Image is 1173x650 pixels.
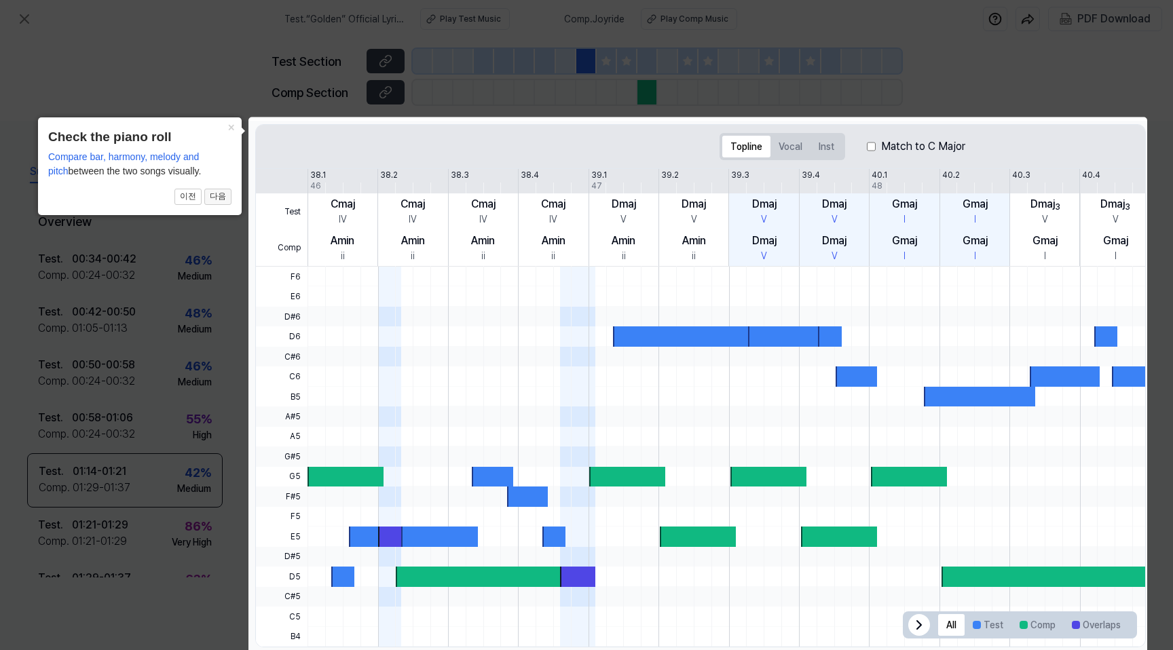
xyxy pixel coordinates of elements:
div: V [761,249,767,263]
div: Dmaj [822,233,846,249]
div: 39.4 [802,169,820,181]
div: V [832,212,838,227]
div: ii [341,249,345,263]
span: Compare bar, harmony, melody and pitch [48,151,199,176]
div: 40.3 [1012,169,1030,181]
div: Gmaj [892,233,917,249]
div: ii [551,249,555,263]
div: Amin [401,233,425,249]
div: I [904,212,906,227]
div: Amin [612,233,635,249]
span: A5 [256,427,308,446]
span: D#5 [256,547,308,567]
span: Test [256,193,308,230]
div: 47 [591,180,602,192]
div: 38.3 [451,169,469,181]
div: I [974,212,976,227]
div: ii [481,249,485,263]
button: Overlaps [1064,614,1129,636]
div: 39.3 [731,169,749,181]
span: E6 [256,286,308,306]
div: IV [549,212,557,227]
div: Gmaj [892,196,917,212]
header: Check the piano roll [48,128,231,147]
span: B5 [256,387,308,406]
div: ii [692,249,696,263]
div: 40.4 [1082,169,1100,181]
div: 39.1 [591,169,607,181]
div: I [904,249,906,263]
div: Gmaj [963,196,988,212]
div: Cmaj [331,196,355,212]
span: C#6 [256,347,308,366]
label: Match to C Major [881,138,965,155]
sub: 3 [1125,202,1130,212]
div: Cmaj [401,196,425,212]
div: Gmaj [1103,233,1128,249]
div: IV [339,212,347,227]
button: Test [965,614,1011,636]
span: F6 [256,267,308,286]
span: B4 [256,626,308,646]
button: 이전 [174,189,202,205]
button: Close [220,117,242,136]
div: 38.2 [380,169,398,181]
div: Amin [542,233,565,249]
span: D#6 [256,307,308,326]
div: Dmaj [752,233,777,249]
button: 다음 [204,189,231,205]
div: 48 [872,180,882,192]
div: Cmaj [541,196,565,212]
div: Amin [471,233,495,249]
div: I [1115,249,1117,263]
div: IV [409,212,417,227]
div: Amin [682,233,706,249]
span: G5 [256,467,308,486]
span: C5 [256,607,308,626]
div: Gmaj [963,233,988,249]
div: V [1113,212,1119,227]
span: F#5 [256,486,308,506]
button: Vocal [770,136,811,157]
span: D6 [256,326,308,346]
div: Amin [331,233,354,249]
div: IV [479,212,487,227]
div: Dmaj [612,196,636,212]
div: V [832,249,838,263]
span: G#5 [256,446,308,466]
div: Dmaj [1030,196,1060,212]
div: I [974,249,976,263]
span: Comp [256,230,308,267]
div: 38.4 [521,169,539,181]
div: I [1044,249,1046,263]
button: Topline [722,136,770,157]
span: D5 [256,567,308,586]
div: Dmaj [822,196,846,212]
span: F5 [256,507,308,527]
span: C6 [256,366,308,386]
div: 40.1 [872,169,887,181]
span: E5 [256,527,308,546]
sub: 3 [1055,202,1060,212]
div: 40.2 [942,169,960,181]
div: 46 [310,180,321,192]
div: V [620,212,627,227]
div: V [1042,212,1048,227]
div: V [761,212,767,227]
div: Dmaj [752,196,777,212]
div: Dmaj [682,196,706,212]
div: between the two songs visually. [48,150,231,178]
div: Gmaj [1032,233,1058,249]
button: All [938,614,965,636]
div: ii [411,249,415,263]
span: C#5 [256,587,308,607]
div: V [691,212,697,227]
div: 39.2 [661,169,679,181]
button: Inst [811,136,842,157]
button: Comp [1011,614,1064,636]
div: Cmaj [471,196,496,212]
div: ii [622,249,626,263]
span: A#5 [256,406,308,426]
div: Dmaj [1100,196,1130,212]
div: 38.1 [310,169,326,181]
